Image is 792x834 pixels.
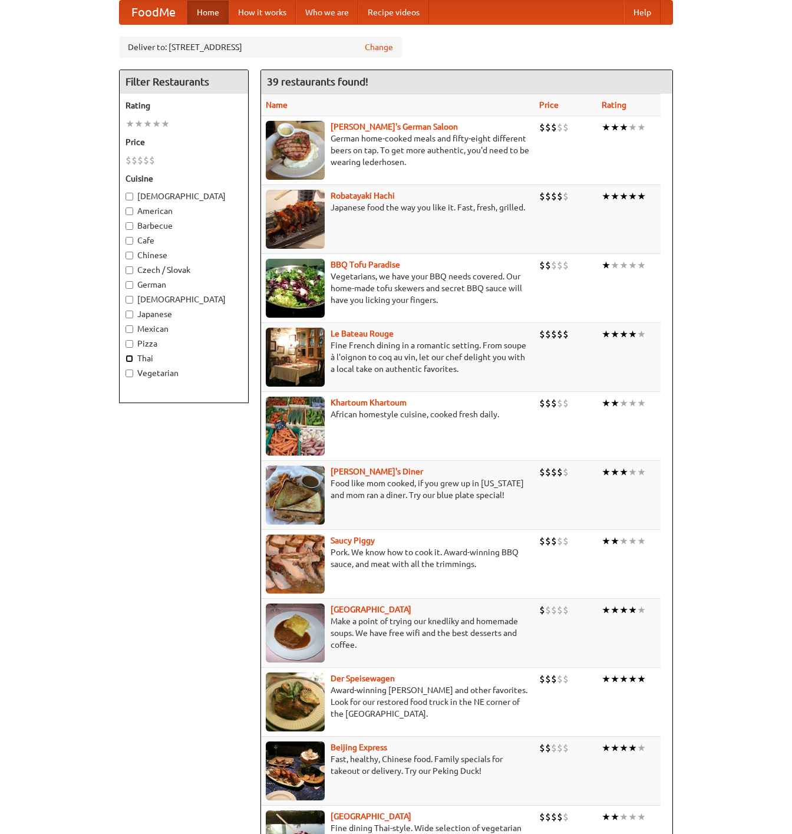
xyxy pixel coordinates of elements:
li: $ [551,121,557,134]
li: $ [557,259,563,272]
li: $ [557,397,563,410]
li: $ [557,121,563,134]
input: Mexican [126,325,133,333]
li: ★ [619,259,628,272]
li: ★ [602,673,610,685]
b: Robatayaki Hachi [331,191,395,200]
label: Japanese [126,308,242,320]
label: [DEMOGRAPHIC_DATA] [126,294,242,305]
label: German [126,279,242,291]
h5: Price [126,136,242,148]
li: ★ [602,741,610,754]
li: $ [557,328,563,341]
a: Le Bateau Rouge [331,329,394,338]
input: [DEMOGRAPHIC_DATA] [126,193,133,200]
li: ★ [628,466,637,479]
p: German home-cooked meals and fifty-eight different beers on tap. To get more authentic, you'd nee... [266,133,530,168]
li: $ [539,535,545,548]
a: [GEOGRAPHIC_DATA] [331,605,411,614]
li: $ [551,328,557,341]
li: ★ [610,741,619,754]
li: ★ [161,117,170,130]
li: ★ [628,259,637,272]
input: Barbecue [126,222,133,230]
li: ★ [602,259,610,272]
li: $ [557,466,563,479]
li: $ [557,673,563,685]
input: [DEMOGRAPHIC_DATA] [126,296,133,304]
li: ★ [619,741,628,754]
h5: Cuisine [126,173,242,184]
label: Barbecue [126,220,242,232]
li: $ [545,466,551,479]
a: Der Speisewagen [331,674,395,683]
li: ★ [610,328,619,341]
li: $ [545,741,551,754]
li: $ [557,810,563,823]
p: Fast, healthy, Chinese food. Family specials for takeout or delivery. Try our Peking Duck! [266,753,530,777]
a: Name [266,100,288,110]
a: Home [187,1,229,24]
a: Saucy Piggy [331,536,375,545]
li: ★ [619,535,628,548]
a: [PERSON_NAME]'s Diner [331,467,423,476]
ng-pluralize: 39 restaurants found! [267,76,368,87]
li: ★ [628,190,637,203]
a: [PERSON_NAME]'s German Saloon [331,122,458,131]
li: $ [563,190,569,203]
li: ★ [637,397,646,410]
li: $ [539,604,545,617]
li: ★ [637,535,646,548]
li: $ [551,535,557,548]
li: ★ [637,741,646,754]
li: $ [563,535,569,548]
p: Fine French dining in a romantic setting. From soupe à l'oignon to coq au vin, let our chef delig... [266,339,530,375]
li: ★ [610,121,619,134]
a: Price [539,100,559,110]
label: Czech / Slovak [126,264,242,276]
li: $ [557,604,563,617]
li: ★ [637,604,646,617]
div: Deliver to: [STREET_ADDRESS] [119,37,402,58]
p: Make a point of trying our knedlíky and homemade soups. We have free wifi and the best desserts a... [266,615,530,651]
li: $ [551,259,557,272]
input: American [126,207,133,215]
input: Cafe [126,237,133,245]
input: Thai [126,355,133,362]
li: $ [149,154,155,167]
li: $ [137,154,143,167]
a: Beijing Express [331,743,387,752]
li: ★ [602,604,610,617]
img: speisewagen.jpg [266,673,325,731]
h4: Filter Restaurants [120,70,248,94]
a: How it works [229,1,296,24]
li: ★ [602,535,610,548]
li: $ [545,328,551,341]
a: Change [365,41,393,53]
li: $ [545,535,551,548]
li: ★ [619,673,628,685]
a: Who we are [296,1,358,24]
li: $ [557,535,563,548]
label: Mexican [126,323,242,335]
li: $ [539,673,545,685]
li: $ [545,259,551,272]
li: $ [545,397,551,410]
li: ★ [602,466,610,479]
li: $ [539,397,545,410]
li: ★ [637,810,646,823]
p: Award-winning [PERSON_NAME] and other favorites. Look for our restored food truck in the NE corne... [266,684,530,720]
li: $ [563,466,569,479]
input: Czech / Slovak [126,266,133,274]
a: Recipe videos [358,1,429,24]
input: Japanese [126,311,133,318]
input: Chinese [126,252,133,259]
li: $ [551,810,557,823]
li: ★ [637,190,646,203]
li: ★ [628,741,637,754]
li: ★ [637,466,646,479]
